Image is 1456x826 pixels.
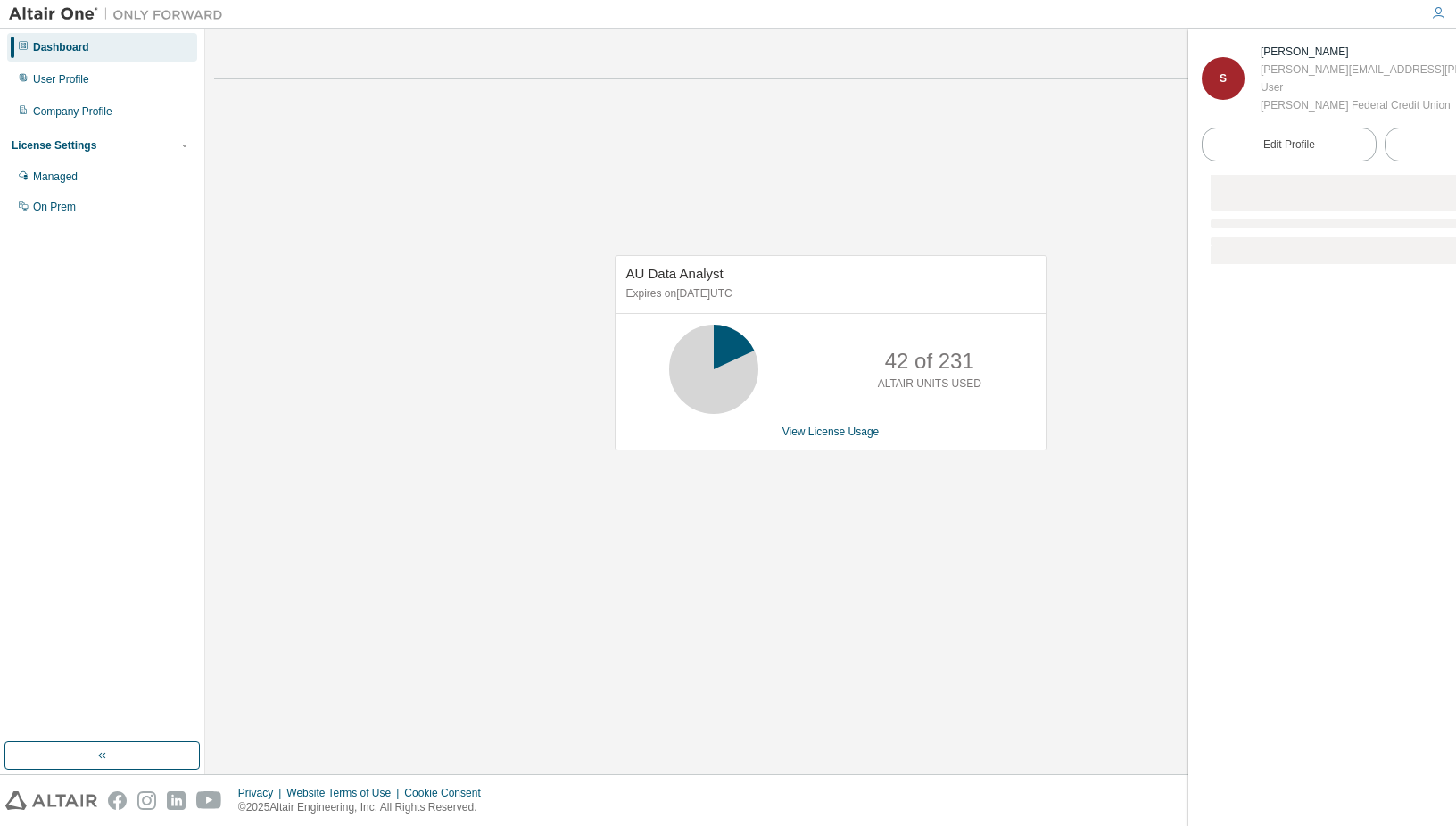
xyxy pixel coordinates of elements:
[238,786,286,800] div: Privacy
[1202,128,1377,161] a: Edit Profile
[238,800,492,815] p: © 2025 Altair Engineering, Inc. All Rights Reserved.
[404,786,491,800] div: Cookie Consent
[9,5,232,23] img: Altair One
[12,138,96,153] div: License Settings
[108,791,127,810] img: facebook.svg
[878,376,981,392] p: ALTAIR UNITS USED
[1263,137,1315,152] span: Edit Profile
[782,425,880,438] a: View License Usage
[196,791,222,810] img: youtube.svg
[33,200,76,214] div: On Prem
[167,791,186,810] img: linkedin.svg
[1220,72,1227,85] span: S
[626,266,724,281] span: AU Data Analyst
[33,40,89,54] div: Dashboard
[286,786,404,800] div: Website Terms of Use
[33,104,112,119] div: Company Profile
[33,72,89,87] div: User Profile
[33,169,78,184] div: Managed
[626,286,1031,301] p: Expires on [DATE] UTC
[137,791,156,810] img: instagram.svg
[5,791,97,810] img: altair_logo.svg
[885,346,974,376] p: 42 of 231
